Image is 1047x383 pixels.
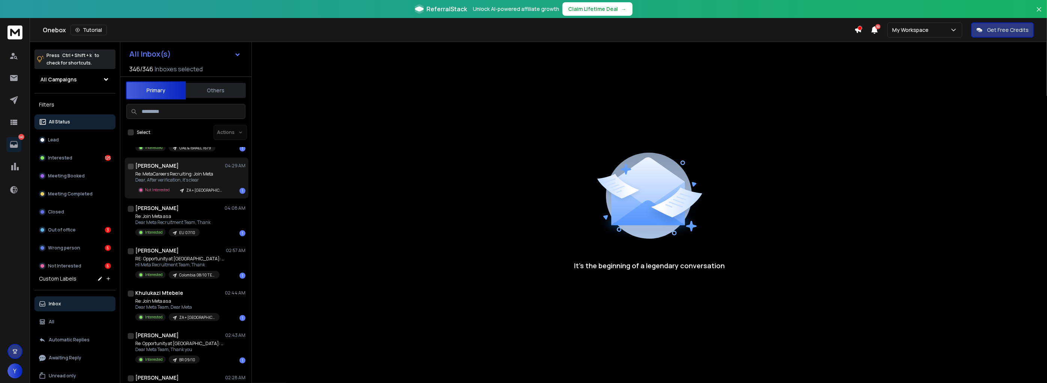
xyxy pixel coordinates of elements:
[135,341,225,347] p: Re: Opportunity at [GEOGRAPHIC_DATA]: Growth
[224,205,245,211] p: 04:08 AM
[123,47,247,62] button: All Inbox(s)
[34,222,115,237] button: Out of office3
[34,204,115,219] button: Closed
[40,76,77,83] h1: All Campaigns
[129,50,171,58] h1: All Inbox(s)
[34,240,115,255] button: Wrong person6
[7,363,22,378] button: Y
[145,230,163,235] p: Interested
[135,171,225,177] p: Re: MetaCareers Recruiting: Join Meta
[226,248,245,254] p: 02:57 AM
[48,209,64,215] p: Closed
[34,296,115,311] button: Inbox
[46,52,99,67] p: Press to check for shortcuts.
[34,186,115,201] button: Meeting Completed
[179,230,195,236] p: EU 07/10
[34,314,115,329] button: All
[70,25,107,35] button: Tutorial
[135,298,220,304] p: Re: Join Meta as a
[135,262,225,268] p: Hi Meta Recruitment Team, Thank
[239,146,245,152] div: 1
[155,65,203,74] h3: Inboxes selected
[239,315,245,321] div: 1
[186,188,222,193] p: ZA + [GEOGRAPHIC_DATA] + [GEOGRAPHIC_DATA] 09/10
[621,5,627,13] span: →
[1034,5,1044,23] button: Close banner
[135,256,225,262] p: RE: Opportunity at [GEOGRAPHIC_DATA]: Growth
[48,173,85,179] p: Meeting Booked
[34,258,115,273] button: Not Interested6
[225,375,245,381] p: 02:28 AM
[105,227,111,233] div: 3
[34,332,115,347] button: Automatic Replies
[129,65,153,74] span: 346 / 346
[49,119,70,125] p: All Status
[145,187,170,193] p: Not Interested
[179,315,215,320] p: ZA + [GEOGRAPHIC_DATA] + [GEOGRAPHIC_DATA] 09/10
[135,347,225,353] p: Dear Meta Team, Thank you
[49,319,54,325] p: All
[562,2,633,16] button: Claim Lifetime Deal→
[49,301,61,307] p: Inbox
[18,134,24,140] p: 140
[239,230,245,236] div: 1
[48,245,80,251] p: Wrong person
[892,26,932,34] p: My Workspace
[105,245,111,251] div: 6
[135,304,220,310] p: Dear Meta Team, Dear Meta
[987,26,1029,34] p: Get Free Credits
[135,162,179,170] h1: [PERSON_NAME]
[179,272,215,278] p: Colombia 08/10 TEST
[61,51,93,60] span: Ctrl + Shift + k
[34,132,115,147] button: Lead
[49,355,81,361] p: Awaiting Reply
[225,332,245,338] p: 02:43 AM
[48,263,81,269] p: Not Interested
[179,145,211,151] p: UAE & ISRAEL 16/9
[145,272,163,278] p: Interested
[105,155,111,161] div: 125
[135,213,211,219] p: Re: Join Meta as a
[135,177,225,183] p: Dear, After verification, it’s clear
[473,5,559,13] p: Unlock AI-powered affiliate growth
[145,145,163,150] p: Interested
[34,350,115,365] button: Awaiting Reply
[875,24,881,29] span: 50
[48,137,59,143] p: Lead
[137,129,150,135] label: Select
[574,260,725,271] p: It’s the beginning of a legendary conversation
[135,247,179,254] h1: [PERSON_NAME]
[48,191,93,197] p: Meeting Completed
[105,263,111,269] div: 6
[239,357,245,363] div: 1
[34,168,115,183] button: Meeting Booked
[6,137,21,152] a: 140
[49,337,90,343] p: Automatic Replies
[225,290,245,296] p: 02:44 AM
[135,374,179,381] h1: [PERSON_NAME]
[34,150,115,165] button: Interested125
[34,114,115,129] button: All Status
[135,289,183,297] h1: Khulukazi Mtebele
[135,219,211,225] p: Dear Meta Recruitment Team, Thank
[971,23,1034,38] button: Get Free Credits
[34,72,115,87] button: All Campaigns
[135,204,179,212] h1: [PERSON_NAME]
[239,273,245,279] div: 1
[135,332,179,339] h1: [PERSON_NAME]
[126,81,186,99] button: Primary
[34,99,115,110] h3: Filters
[48,227,76,233] p: Out of office
[145,357,163,362] p: Interested
[186,82,246,99] button: Others
[145,314,163,320] p: Interested
[43,25,854,35] div: Onebox
[39,275,76,282] h3: Custom Labels
[427,5,467,14] span: ReferralStack
[179,357,195,363] p: BR 09/10
[225,163,245,169] p: 04:29 AM
[239,188,245,194] div: 1
[48,155,72,161] p: Interested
